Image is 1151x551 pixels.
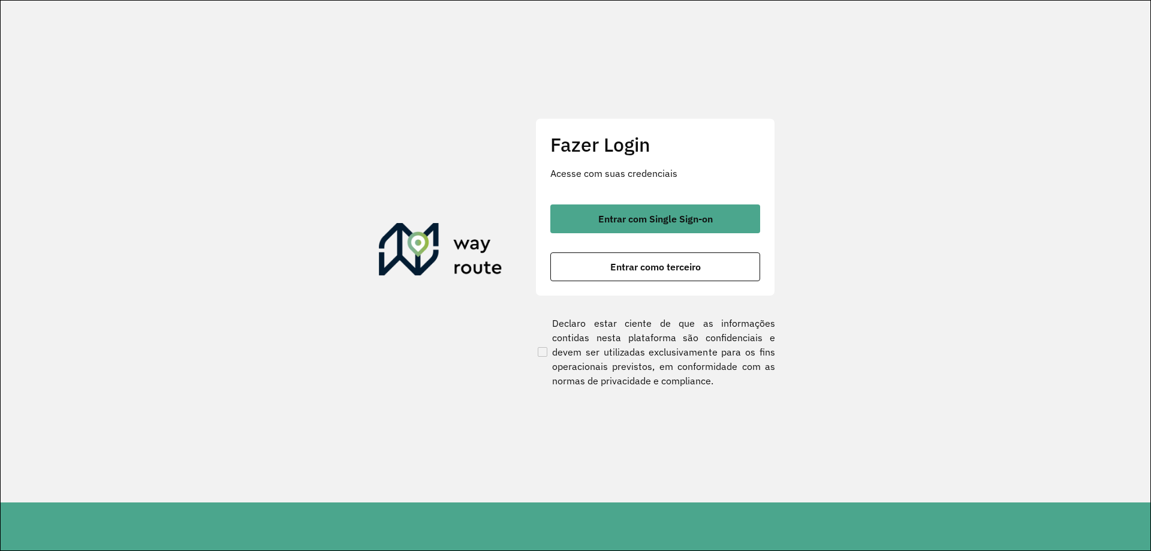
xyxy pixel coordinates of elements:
h2: Fazer Login [550,133,760,156]
span: Entrar como terceiro [610,262,701,272]
span: Entrar com Single Sign-on [598,214,713,224]
label: Declaro estar ciente de que as informações contidas nesta plataforma são confidenciais e devem se... [535,316,775,388]
button: button [550,204,760,233]
img: Roteirizador AmbevTech [379,223,502,281]
p: Acesse com suas credenciais [550,166,760,180]
button: button [550,252,760,281]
